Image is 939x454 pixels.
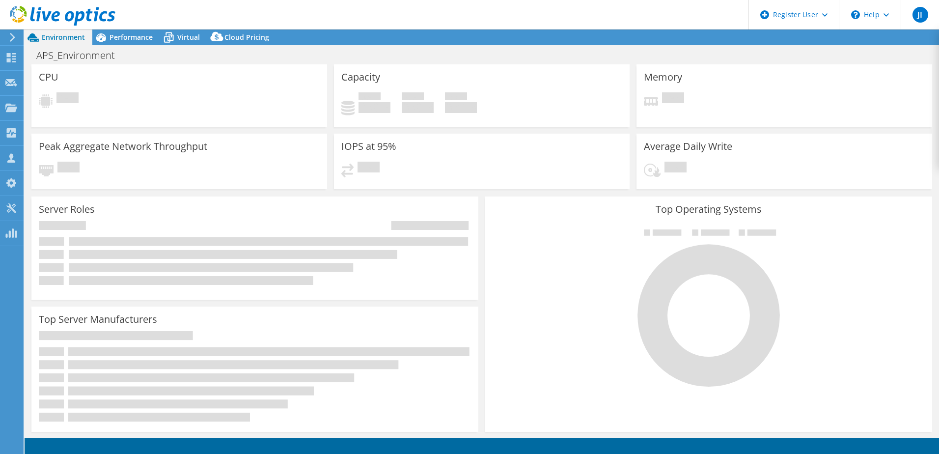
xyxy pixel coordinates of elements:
h4: 0 GiB [402,102,434,113]
span: Free [402,92,424,102]
span: Pending [56,92,79,106]
h3: Top Operating Systems [493,204,925,215]
span: Pending [358,162,380,175]
span: Pending [57,162,80,175]
h3: Top Server Manufacturers [39,314,157,325]
h4: 0 GiB [445,102,477,113]
span: JI [912,7,928,23]
span: Performance [110,32,153,42]
h3: Memory [644,72,682,83]
h3: Peak Aggregate Network Throughput [39,141,207,152]
h1: APS_Environment [32,50,130,61]
h3: Average Daily Write [644,141,732,152]
span: Pending [664,162,687,175]
span: Used [359,92,381,102]
svg: \n [851,10,860,19]
h3: Server Roles [39,204,95,215]
span: Virtual [177,32,200,42]
span: Environment [42,32,85,42]
h3: CPU [39,72,58,83]
span: Cloud Pricing [224,32,269,42]
span: Total [445,92,467,102]
h4: 0 GiB [359,102,390,113]
h3: Capacity [341,72,380,83]
h3: IOPS at 95% [341,141,396,152]
span: Pending [662,92,684,106]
